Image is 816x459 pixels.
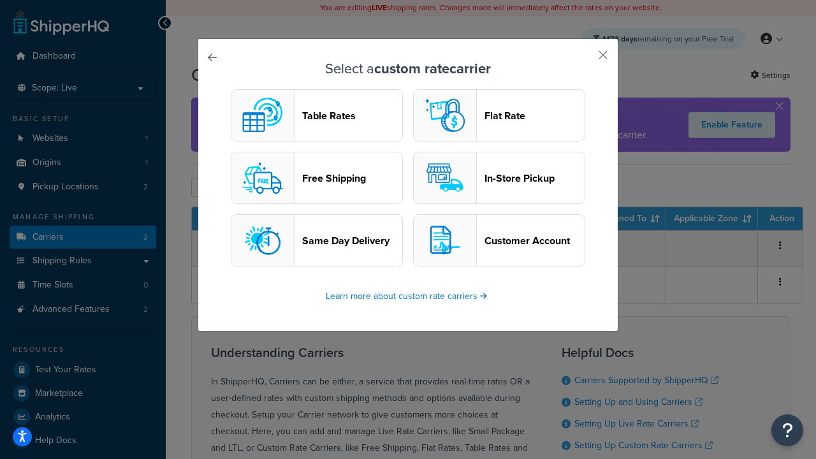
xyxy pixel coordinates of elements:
[484,110,585,122] header: Flat Rate
[237,152,288,203] img: free logo
[302,172,402,184] header: Free Shipping
[484,172,585,184] header: In-Store Pickup
[419,152,470,203] img: pickup logo
[413,152,585,204] button: pickup logoIn-Store Pickup
[419,90,470,141] img: flat logo
[419,215,470,266] img: customerAccount logo
[302,235,402,247] header: Same Day Delivery
[237,90,288,141] img: custom logo
[374,58,491,79] strong: custom rate carrier
[237,215,288,266] img: sameday logo
[326,289,490,303] a: Learn more about custom rate carriers
[230,61,586,76] h3: Select a
[231,89,403,142] button: custom logoTable Rates
[302,110,402,122] header: Table Rates
[771,414,803,446] button: Open Resource Center
[231,214,403,266] button: sameday logoSame Day Delivery
[413,89,585,142] button: flat logoFlat Rate
[231,152,403,204] button: free logoFree Shipping
[413,214,585,266] button: customerAccount logoCustomer Account
[484,235,585,247] header: Customer Account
